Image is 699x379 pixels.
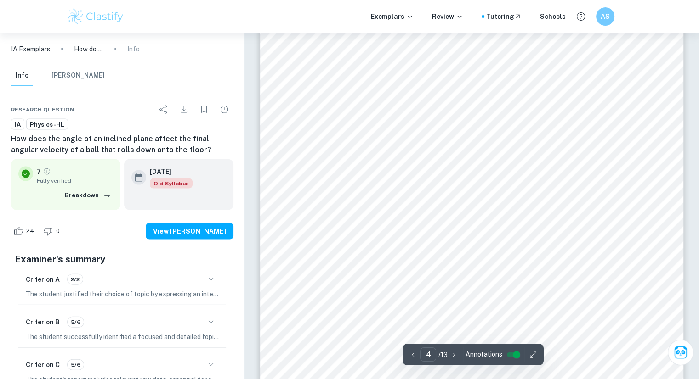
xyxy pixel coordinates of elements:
[68,318,84,326] span: 5/6
[297,236,641,244] span: trigonometric functions and measuring the length and width of the ramp as protractors had too lar...
[15,252,230,266] h5: Examiner's summary
[11,120,24,129] span: IA
[37,167,41,177] p: 7
[51,227,65,236] span: 0
[63,189,113,202] button: Breakdown
[342,41,347,49] span: :
[150,167,185,177] h6: [DATE]
[486,11,522,22] a: Tutoring
[67,7,125,26] img: Clastify logo
[11,66,33,86] button: Info
[11,44,50,54] a: IA Exemplars
[297,171,400,178] span: instead of a retort stand setup.
[540,11,566,22] a: Schools
[26,317,60,327] h6: Criterion B
[150,178,193,189] span: Old Syllabus
[297,276,626,284] span: adjusted the width of the ramp accordingly to fill in large gaps in angle. This allows the angle ...
[338,87,438,95] span: as shown through equation 3.
[297,223,614,231] span: in angle measurements will be very prominent in the final calculations. Thus, I settled for using
[11,106,74,114] span: Research question
[297,40,342,49] span: Hypothesis
[297,158,626,166] span: experiment setup simple, like simply using a propped-up wooden block to test the ramp conditions
[68,361,84,369] span: 5/6
[51,66,105,86] button: [PERSON_NAME]
[297,72,613,80] span: constant, it can be hypothesized that the final angular velocity will be affected proportionally to
[465,350,502,359] span: Annotations
[26,289,219,299] p: The student justified their choice of topic by expressing an interest in marble races, although t...
[68,275,83,284] span: 2/2
[175,100,193,119] div: Download
[438,350,447,360] p: / 13
[74,44,103,54] p: How does the angle of an inclined plane affect the final angular velocity of a ball that rolls do...
[127,44,140,54] p: Info
[297,289,617,297] span: adjusted in roughly 10 degree intervals. Figure 2 illustrates this setup with 4 small blocks used.
[573,9,589,24] button: Help and Feedback
[600,11,610,22] h6: AS
[297,113,336,122] span: Variables:
[11,224,39,239] div: Like
[26,360,60,370] h6: Criterion C
[11,119,24,130] a: IA
[146,223,233,240] button: View [PERSON_NAME]
[43,167,51,176] a: Grade fully verified
[297,210,638,218] span: angle, the ramp needed to be held up by an object or retort stand. As the ramp is quite long, any...
[27,120,68,129] span: Physics-HL
[302,87,336,95] span: ý»ÿÿ2»
[26,274,60,284] h6: Criterion A
[41,224,65,239] div: Dislike
[297,250,638,257] span: an error. I stacked numerous equal-sized blocks to help prop up the ramp, allowing me to consiste...
[215,100,233,119] div: Report issue
[596,7,614,26] button: AS
[432,11,463,22] p: Review
[322,59,621,67] span: Assuming only the angle of the ramp is changed and other variables like the ball are kept
[195,100,213,119] div: Bookmark
[37,177,113,185] span: Fully verified
[154,100,173,119] div: Share
[322,132,641,139] span: Multiple variables must be considered to successfully test out the hypothesis. Brainstorming on
[11,134,233,156] h6: How does the angle of an inclined plane affect the final angular velocity of a ball that rolls do...
[150,178,193,189] div: Starting from the May 2025 session, the Physics IA requirements have changed. It's OK to refer to...
[371,11,414,22] p: Exemplars
[21,227,39,236] span: 24
[322,197,632,205] span: The independent variable of the experiment is the angle of the ramp. To precisely control the
[26,332,219,342] p: The student successfully identified a focused and detailed topic of investigation. The research q...
[297,262,636,270] span: control the height modularly. I also calculated the differences between each angle measurement, and
[26,119,68,130] a: Physics-HL
[668,340,693,365] button: Ask Clai
[297,145,610,152] span: how to test the ramp angle and angular velocity relationship, I decided it was best to keep the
